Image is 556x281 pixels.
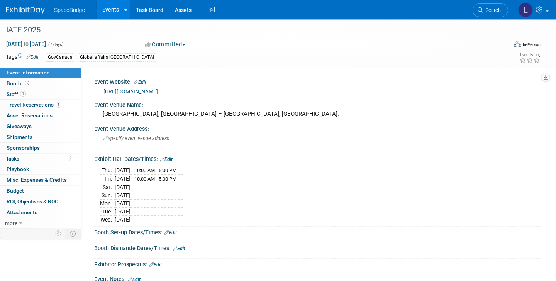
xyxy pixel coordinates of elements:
span: [DATE] [DATE] [6,41,46,47]
a: Giveaways [0,121,81,132]
a: Event Information [0,68,81,78]
a: Shipments [0,132,81,142]
a: Edit [134,80,146,85]
span: Playbook [7,166,29,172]
img: ExhibitDay [6,7,45,14]
span: 10:00 AM - 5:00 PM [134,176,176,182]
div: Exhibit Hall Dates/Times: [94,153,541,163]
td: Mon. [100,199,115,207]
div: Booth Set-up Dates/Times: [94,227,541,237]
div: Global affairs [GEOGRAPHIC_DATA] [78,53,156,61]
div: Event Rating [519,53,540,57]
span: Booth [7,80,31,86]
span: more [5,220,17,226]
div: In-Person [522,42,541,47]
a: Attachments [0,207,81,218]
a: [URL][DOMAIN_NAME] [103,88,158,95]
div: [GEOGRAPHIC_DATA], [GEOGRAPHIC_DATA] – [GEOGRAPHIC_DATA], [GEOGRAPHIC_DATA]. [100,108,535,120]
a: Playbook [0,164,81,174]
a: Misc. Expenses & Credits [0,175,81,185]
td: Toggle Event Tabs [65,229,81,239]
span: Budget [7,188,24,194]
td: [DATE] [115,215,131,223]
a: Edit [160,157,173,162]
div: Booth Dismantle Dates/Times: [94,242,541,252]
a: Search [473,3,508,17]
a: Edit [164,230,177,235]
span: Attachments [7,209,37,215]
div: Event Venue Address: [94,123,541,133]
a: Booth [0,78,81,89]
td: [DATE] [115,183,131,191]
td: Thu. [100,166,115,175]
td: Tue. [100,207,115,215]
td: [DATE] [115,191,131,199]
td: [DATE] [115,207,131,215]
div: Event Website: [94,76,541,86]
span: Giveaways [7,123,32,129]
img: Laura Guerra [518,3,533,17]
a: Edit [149,262,162,267]
div: Event Venue Name: [94,99,541,109]
span: Staff [7,91,26,97]
td: Fri. [100,175,115,183]
span: 10:00 AM - 5:00 PM [134,168,176,173]
a: Budget [0,186,81,196]
a: Edit [26,54,39,60]
span: Asset Reservations [7,112,53,118]
td: Sat. [100,183,115,191]
a: Asset Reservations [0,110,81,121]
td: [DATE] [115,166,131,175]
td: [DATE] [115,199,131,207]
td: Tags [6,53,39,62]
span: 1 [20,91,26,97]
div: Exhibitor Prospectus: [94,259,541,269]
div: GovCanada [46,53,75,61]
div: IATF 2025 [3,23,495,37]
span: Booth not reserved yet [23,80,31,86]
a: ROI, Objectives & ROO [0,196,81,207]
a: Staff1 [0,89,81,100]
span: ROI, Objectives & ROO [7,198,58,205]
img: Format-Inperson.png [514,41,521,47]
td: Sun. [100,191,115,199]
span: Event Information [7,69,50,76]
td: Wed. [100,215,115,223]
span: Tasks [6,156,19,162]
span: Misc. Expenses & Credits [7,177,67,183]
span: 1 [56,102,61,108]
div: Event Format [461,40,541,52]
span: Travel Reservations [7,102,61,108]
span: to [22,41,30,47]
span: SpaceBridge [54,7,85,13]
td: [DATE] [115,175,131,183]
button: Committed [142,41,188,49]
a: Tasks [0,154,81,164]
span: Sponsorships [7,145,40,151]
a: more [0,218,81,229]
span: Search [483,7,501,13]
span: (7 days) [47,42,64,47]
a: Travel Reservations1 [0,100,81,110]
a: Sponsorships [0,143,81,153]
span: Specify event venue address [103,135,169,141]
a: Edit [173,246,185,251]
td: Personalize Event Tab Strip [52,229,65,239]
span: Shipments [7,134,32,140]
